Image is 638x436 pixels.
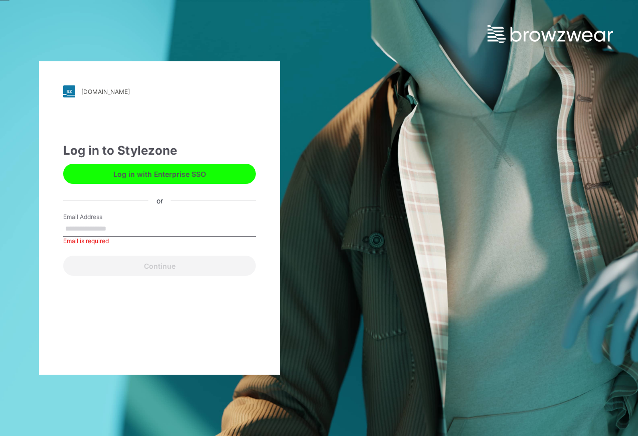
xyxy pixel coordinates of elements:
a: [DOMAIN_NAME] [63,85,256,97]
div: Log in to Stylezone [63,142,256,160]
div: or [148,195,171,205]
label: Email Address [63,212,133,222]
img: browzwear-logo.e42bd6dac1945053ebaf764b6aa21510.svg [488,25,613,43]
img: stylezone-logo.562084cfcfab977791bfbf7441f1a819.svg [63,85,75,97]
div: [DOMAIN_NAME] [81,88,130,95]
div: Email is required [63,237,256,246]
button: Log in with Enterprise SSO [63,164,256,184]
